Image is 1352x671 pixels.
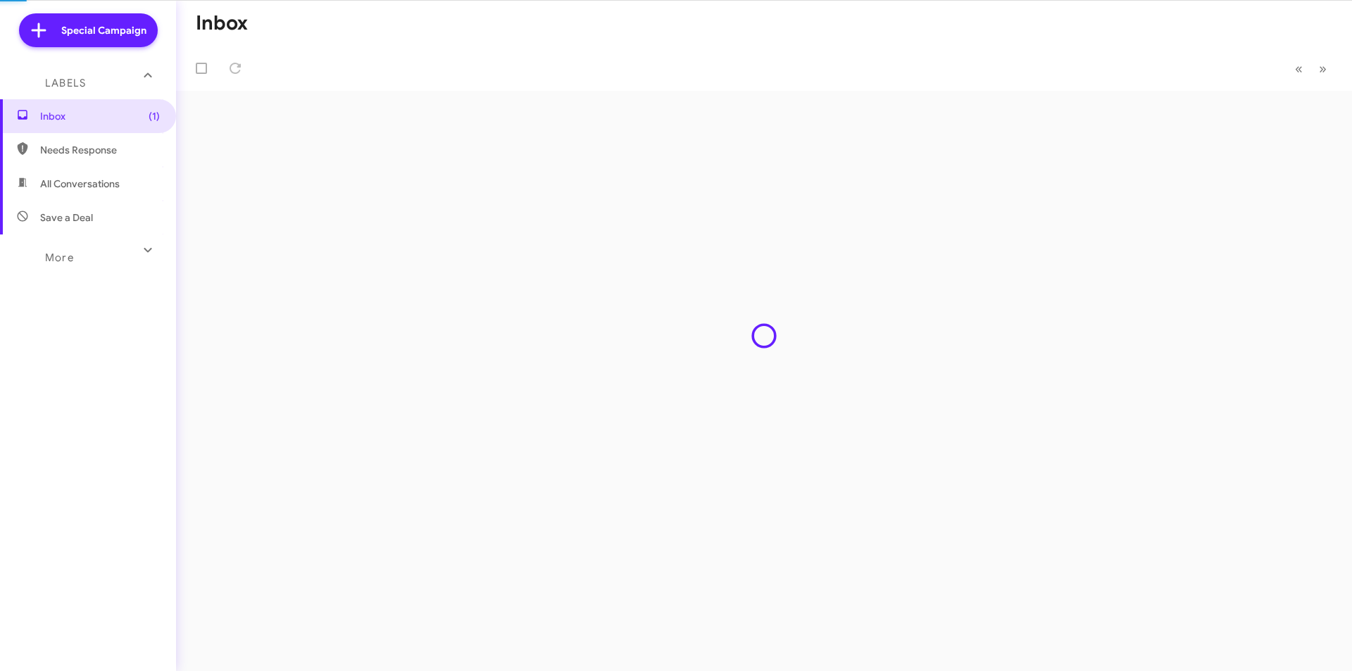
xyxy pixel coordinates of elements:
h1: Inbox [196,12,248,35]
span: Labels [45,77,86,89]
span: Needs Response [40,143,160,157]
span: » [1319,60,1327,77]
span: All Conversations [40,177,120,191]
a: Special Campaign [19,13,158,47]
span: (1) [149,109,160,123]
span: Inbox [40,109,160,123]
nav: Page navigation example [1287,54,1335,83]
button: Next [1310,54,1335,83]
span: « [1295,60,1303,77]
button: Previous [1287,54,1311,83]
span: Special Campaign [61,23,146,37]
span: Save a Deal [40,211,93,225]
span: More [45,251,74,264]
